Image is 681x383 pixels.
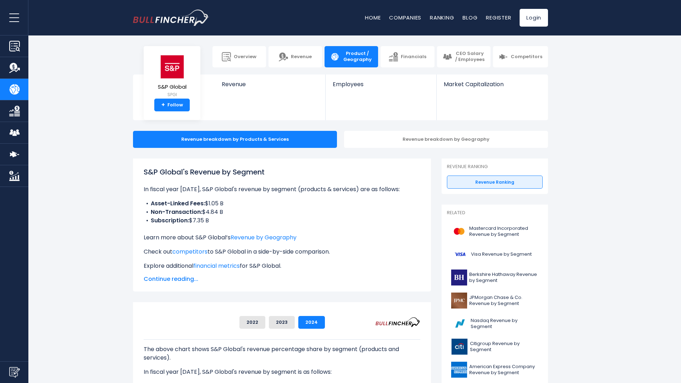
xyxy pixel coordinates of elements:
[333,81,429,88] span: Employees
[239,316,265,329] button: 2022
[447,164,543,170] p: Revenue Ranking
[451,293,467,309] img: JPM logo
[158,84,187,90] span: S&P Global
[471,251,532,257] span: Visa Revenue by Segment
[144,233,420,242] p: Learn more about S&P Global’s
[486,14,511,21] a: Register
[325,46,378,67] a: Product / Geography
[144,185,420,194] p: In fiscal year [DATE], S&P Global's revenue by segment (products & services) are as follows:
[389,14,421,21] a: Companies
[471,318,538,330] span: Nasdaq Revenue by Segment
[161,102,165,108] strong: +
[430,14,454,21] a: Ranking
[451,246,469,262] img: V logo
[511,54,542,60] span: Competitors
[158,91,187,98] small: SPGI
[437,74,547,100] a: Market Capitalization
[344,131,548,148] div: Revenue breakdown by Geography
[469,226,538,238] span: Mastercard Incorporated Revenue by Segment
[268,46,322,67] a: Revenue
[451,339,468,355] img: C logo
[447,210,543,216] p: Related
[469,295,538,307] span: JPMorgan Chase & Co. Revenue by Segment
[157,55,187,99] a: S&P Global SPGI
[447,222,543,241] a: Mastercard Incorporated Revenue by Segment
[365,14,381,21] a: Home
[144,216,420,225] li: $7.35 B
[447,360,543,379] a: American Express Company Revenue by Segment
[151,216,189,224] b: Subscription:
[231,233,297,242] a: Revenue by Geography
[212,46,266,67] a: Overview
[144,368,420,376] p: In fiscal year [DATE], S&P Global's revenue by segment is as follows:
[133,131,337,148] div: Revenue breakdown by Products & Services
[493,46,548,67] a: Competitors
[447,176,543,189] a: Revenue Ranking
[215,74,326,100] a: Revenue
[381,46,434,67] a: Financials
[469,364,538,376] span: American Express Company Revenue by Segment
[144,345,420,362] p: The above chart shows S&P Global's revenue percentage share by segment (products and services).
[144,167,420,177] h1: S&P Global's Revenue by Segment
[451,223,467,239] img: MA logo
[133,10,209,26] a: Go to homepage
[463,14,477,21] a: Blog
[342,51,372,63] span: Product / Geography
[447,245,543,264] a: Visa Revenue by Segment
[193,262,240,270] a: financial metrics
[144,208,420,216] li: $4.84 B
[151,199,205,207] b: Asset-Linked Fees:
[144,262,420,270] p: Explore additional for S&P Global.
[222,81,319,88] span: Revenue
[451,362,467,378] img: AXP logo
[447,314,543,333] a: Nasdaq Revenue by Segment
[469,272,538,284] span: Berkshire Hathaway Revenue by Segment
[444,81,540,88] span: Market Capitalization
[455,51,485,63] span: CEO Salary / Employees
[520,9,548,27] a: Login
[470,341,538,353] span: Citigroup Revenue by Segment
[154,99,190,111] a: +Follow
[234,54,256,60] span: Overview
[144,248,420,256] p: Check out to S&P Global in a side-by-side comparison.
[144,275,420,283] span: Continue reading...
[326,74,436,100] a: Employees
[151,208,202,216] b: Non-Transaction:
[451,316,469,332] img: NDAQ logo
[269,316,295,329] button: 2023
[291,54,312,60] span: Revenue
[298,316,325,329] button: 2024
[172,248,207,256] a: competitors
[133,10,209,26] img: bullfincher logo
[144,199,420,208] li: $1.05 B
[401,54,426,60] span: Financials
[437,46,491,67] a: CEO Salary / Employees
[447,268,543,287] a: Berkshire Hathaway Revenue by Segment
[451,270,467,285] img: BRK-B logo
[447,291,543,310] a: JPMorgan Chase & Co. Revenue by Segment
[447,337,543,356] a: Citigroup Revenue by Segment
